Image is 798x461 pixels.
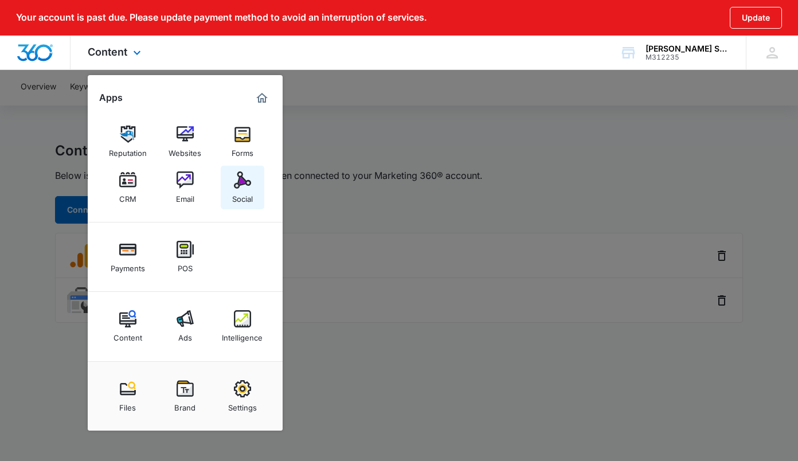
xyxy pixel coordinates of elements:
[71,36,161,69] div: Content
[178,258,193,273] div: POS
[178,327,192,342] div: Ads
[646,44,729,53] div: account name
[646,53,729,61] div: account id
[163,120,207,163] a: Websites
[106,374,150,418] a: Files
[163,235,207,279] a: POS
[106,120,150,163] a: Reputation
[163,166,207,209] a: Email
[221,304,264,348] a: Intelligence
[111,258,145,273] div: Payments
[232,189,253,204] div: Social
[221,374,264,418] a: Settings
[169,143,201,158] div: Websites
[163,304,207,348] a: Ads
[16,12,427,23] p: Your account is past due. Please update payment method to avoid an interruption of services.
[114,327,142,342] div: Content
[88,46,127,58] span: Content
[163,374,207,418] a: Brand
[119,189,136,204] div: CRM
[174,397,195,412] div: Brand
[176,189,194,204] div: Email
[99,92,123,103] h2: Apps
[106,304,150,348] a: Content
[106,166,150,209] a: CRM
[221,120,264,163] a: Forms
[730,7,782,29] button: Update
[253,89,271,107] a: Marketing 360® Dashboard
[222,327,263,342] div: Intelligence
[228,397,257,412] div: Settings
[221,166,264,209] a: Social
[119,397,136,412] div: Files
[232,143,253,158] div: Forms
[109,143,147,158] div: Reputation
[106,235,150,279] a: Payments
